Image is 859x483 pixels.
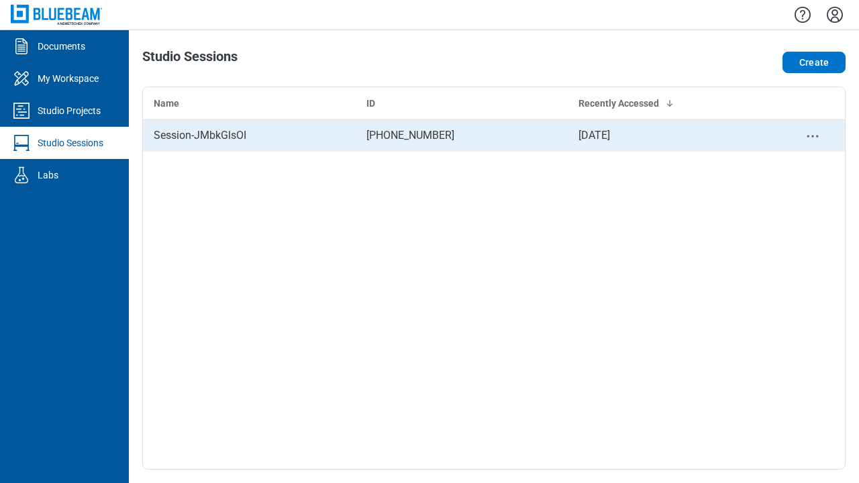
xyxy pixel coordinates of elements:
[143,87,845,152] table: bb-data-table
[38,72,99,85] div: My Workspace
[154,97,345,110] div: Name
[11,164,32,186] svg: Labs
[38,168,58,182] div: Labs
[11,5,102,24] img: Bluebeam, Inc.
[356,119,568,152] td: [PHONE_NUMBER]
[142,49,238,70] h1: Studio Sessions
[578,97,770,110] div: Recently Accessed
[11,132,32,154] svg: Studio Sessions
[38,136,103,150] div: Studio Sessions
[11,100,32,121] svg: Studio Projects
[38,40,85,53] div: Documents
[366,97,558,110] div: ID
[38,104,101,117] div: Studio Projects
[805,128,821,144] button: context-menu
[11,36,32,57] svg: Documents
[154,127,345,144] div: Session-JMbkGlsOI
[782,52,846,73] button: Create
[11,68,32,89] svg: My Workspace
[568,119,780,152] td: [DATE]
[824,3,846,26] button: Settings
